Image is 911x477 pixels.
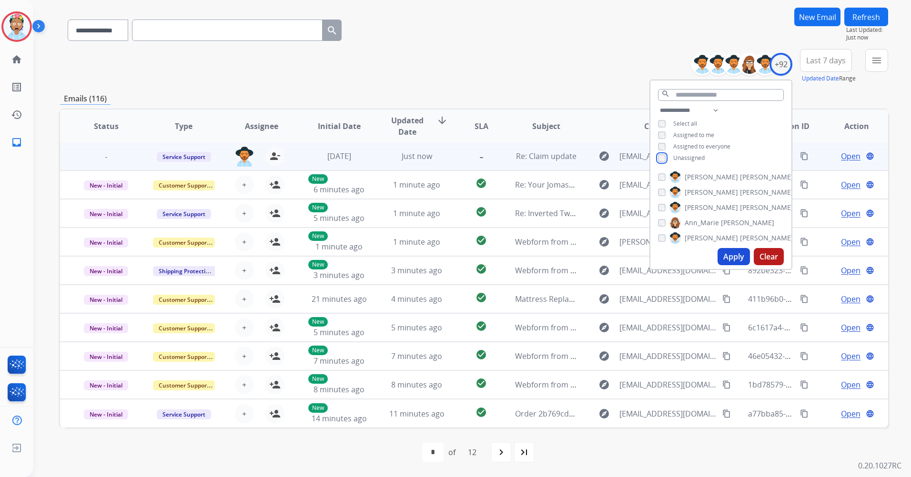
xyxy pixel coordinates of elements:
[391,379,442,390] span: 8 minutes ago
[800,152,809,160] mat-icon: content_copy
[800,295,809,303] mat-icon: content_copy
[802,74,856,82] span: Range
[794,8,840,26] button: New Email
[841,379,860,390] span: Open
[157,152,211,162] span: Service Support
[84,380,128,390] span: New - Initial
[242,379,246,390] span: +
[269,408,281,419] mat-icon: person_add
[800,409,809,418] mat-icon: content_copy
[748,408,890,419] span: a77bba85-a995-49c1-b6ef-32df3618e6fc
[153,295,215,305] span: Customer Support
[619,150,717,162] span: [EMAIL_ADDRESS][DOMAIN_NAME]
[515,208,733,219] span: Re: Inverted Twin Heart Ring has been delivered for servicing
[235,347,254,366] button: +
[800,180,809,189] mat-icon: content_copy
[476,149,487,160] mat-icon: -
[598,350,610,362] mat-icon: explore
[153,238,215,248] span: Customer Support
[518,447,530,458] mat-icon: last_page
[389,408,445,419] span: 11 minutes ago
[871,55,882,66] mat-icon: menu
[391,294,442,304] span: 4 minutes ago
[391,265,442,276] span: 3 minutes ago
[841,236,860,248] span: Open
[153,266,218,276] span: Shipping Protection
[386,115,429,138] span: Updated Date
[800,49,852,72] button: Last 7 days
[393,179,440,190] span: 1 minute ago
[475,120,488,132] span: SLA
[84,295,128,305] span: New - Initial
[312,413,367,424] span: 14 minutes ago
[619,408,717,419] span: [EMAIL_ADDRESS][DOMAIN_NAME]
[175,120,192,132] span: Type
[619,265,717,276] span: [EMAIL_ADDRESS][DOMAIN_NAME]
[235,175,254,194] button: +
[598,293,610,305] mat-icon: explore
[598,179,610,190] mat-icon: explore
[235,375,254,394] button: +
[153,380,215,390] span: Customer Support
[448,447,455,458] div: of
[314,327,364,338] span: 5 minutes ago
[800,352,809,360] mat-icon: content_copy
[393,208,440,219] span: 1 minute ago
[866,209,874,218] mat-icon: language
[269,293,281,305] mat-icon: person_add
[598,322,610,333] mat-icon: explore
[476,407,487,418] mat-icon: check_circle
[800,380,809,389] mat-icon: content_copy
[84,238,128,248] span: New - Initial
[476,292,487,303] mat-icon: check_circle
[858,460,901,471] p: 0.20.1027RC
[269,208,281,219] mat-icon: person_add
[235,404,254,423] button: +
[242,179,246,190] span: +
[810,109,888,143] th: Action
[515,351,731,361] span: Webform from [EMAIL_ADDRESS][DOMAIN_NAME] on [DATE]
[598,236,610,248] mat-icon: explore
[11,54,22,65] mat-icon: home
[391,322,442,333] span: 5 minutes ago
[242,265,246,276] span: +
[460,443,484,462] div: 12
[308,260,328,269] p: New
[685,188,738,197] span: [PERSON_NAME]
[673,142,730,150] span: Assigned to everyone
[476,206,487,218] mat-icon: check_circle
[721,218,774,228] span: [PERSON_NAME]
[308,231,328,241] p: New
[436,115,448,126] mat-icon: arrow_downward
[866,409,874,418] mat-icon: language
[235,318,254,337] button: +
[476,378,487,389] mat-icon: check_circle
[769,53,792,76] div: +92
[515,237,790,247] span: Webform from [PERSON_NAME][EMAIL_ADDRESS][DOMAIN_NAME] on [DATE]
[326,25,338,36] mat-icon: search
[100,152,113,162] span: -
[84,266,128,276] span: New - Initial
[619,236,717,248] span: [PERSON_NAME][EMAIL_ADDRESS][DOMAIN_NAME]
[318,120,361,132] span: Initial Date
[84,323,128,333] span: New - Initial
[269,150,281,162] mat-icon: person_remove
[722,295,731,303] mat-icon: content_copy
[516,151,577,161] span: Re: Claim update
[308,203,328,212] p: New
[802,75,839,82] button: Updated Date
[748,322,892,333] span: 6c1617a4-8dd1-4493-89b2-e9759f41b6f4
[718,248,750,265] button: Apply
[844,8,888,26] button: Refresh
[619,208,717,219] span: [EMAIL_ADDRESS][DOMAIN_NAME]
[308,374,328,384] p: New
[722,409,731,418] mat-icon: content_copy
[242,236,246,248] span: +
[598,150,610,162] mat-icon: explore
[722,266,731,275] mat-icon: content_copy
[722,380,731,389] mat-icon: content_copy
[11,137,22,148] mat-icon: inbox
[846,34,888,41] span: Just now
[153,352,215,362] span: Customer Support
[800,238,809,246] mat-icon: content_copy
